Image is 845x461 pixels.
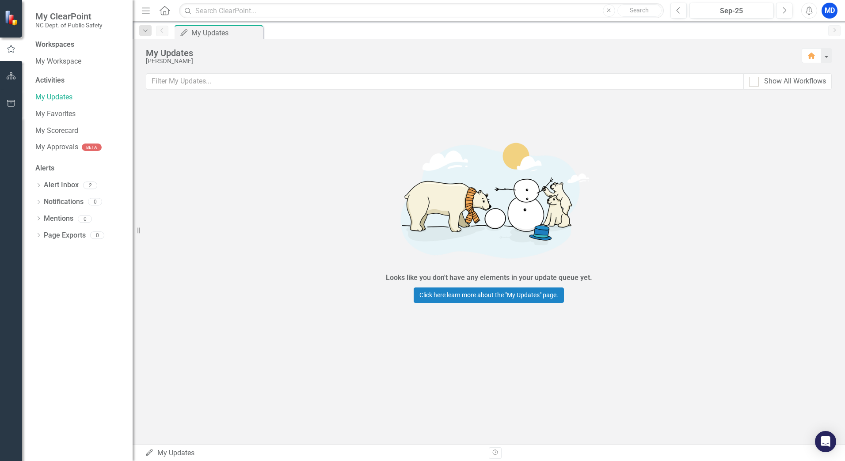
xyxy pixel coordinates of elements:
span: Search [630,7,649,14]
button: MD [822,3,837,19]
button: Sep-25 [689,3,774,19]
input: Filter My Updates... [146,73,744,90]
div: Alerts [35,163,124,174]
div: Show All Workflows [764,76,826,87]
a: Notifications [44,197,84,207]
div: [PERSON_NAME] [146,58,793,64]
a: Alert Inbox [44,180,79,190]
div: Looks like you don't have any elements in your update queue yet. [386,273,592,283]
a: Page Exports [44,230,86,241]
div: Activities [35,76,124,86]
a: Mentions [44,214,73,224]
div: BETA [82,144,102,151]
img: ClearPoint Strategy [4,10,20,26]
div: 2 [83,181,97,189]
a: My Workspace [35,57,124,67]
img: Getting started [356,128,621,270]
div: Open Intercom Messenger [815,431,836,452]
a: Click here learn more about the "My Updates" page. [414,287,564,303]
input: Search ClearPoint... [179,3,664,19]
div: My Updates [191,27,261,38]
small: NC Dept. of Public Safety [35,22,102,29]
div: 0 [88,198,102,206]
span: My ClearPoint [35,11,102,22]
div: 0 [78,215,92,223]
a: My Updates [35,92,124,102]
div: Sep-25 [693,6,771,16]
div: Workspaces [35,40,74,50]
a: My Approvals [35,142,78,152]
button: Search [617,4,662,17]
div: My Updates [146,48,793,58]
a: My Scorecard [35,126,124,136]
a: My Favorites [35,109,124,119]
div: My Updates [145,448,482,458]
div: 0 [90,232,104,239]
